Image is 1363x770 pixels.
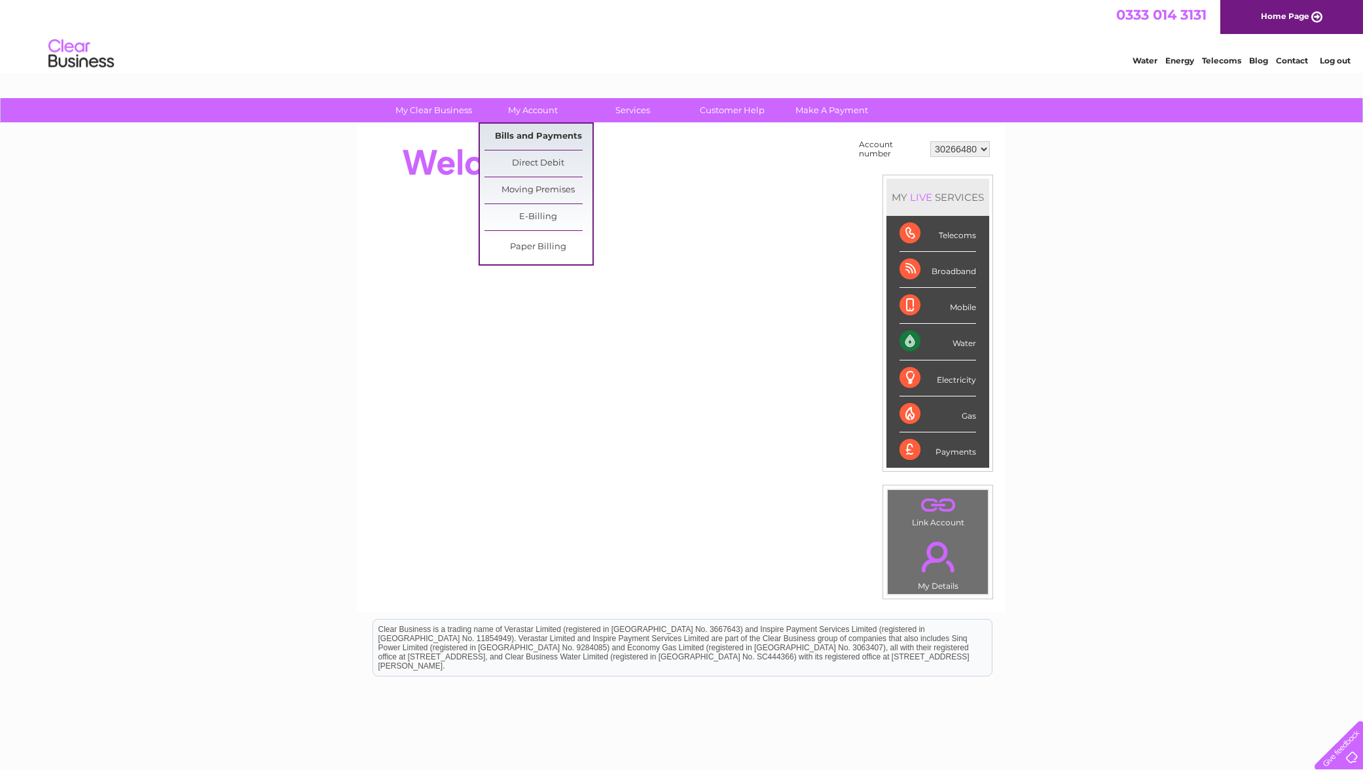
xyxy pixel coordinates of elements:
[484,150,592,177] a: Direct Debit
[887,531,989,595] td: My Details
[1276,56,1308,65] a: Contact
[484,204,592,230] a: E-Billing
[579,98,687,122] a: Services
[900,288,976,324] div: Mobile
[778,98,886,122] a: Make A Payment
[479,98,587,122] a: My Account
[373,7,992,63] div: Clear Business is a trading name of Verastar Limited (registered in [GEOGRAPHIC_DATA] No. 3667643...
[900,252,976,288] div: Broadband
[891,493,985,516] a: .
[856,137,927,162] td: Account number
[1202,56,1241,65] a: Telecoms
[891,534,985,580] a: .
[1320,56,1351,65] a: Log out
[887,489,989,531] td: Link Account
[484,234,592,260] a: Paper Billing
[484,177,592,203] a: Moving Premises
[907,191,935,203] div: LIVE
[1116,7,1207,23] a: 0333 014 3131
[1249,56,1268,65] a: Blog
[1133,56,1157,65] a: Water
[886,179,989,216] div: MY SERVICES
[900,360,976,396] div: Electricity
[900,216,976,252] div: Telecoms
[900,432,976,468] div: Payments
[900,396,976,432] div: Gas
[900,324,976,360] div: Water
[678,98,786,122] a: Customer Help
[48,34,115,74] img: logo.png
[484,124,592,150] a: Bills and Payments
[1165,56,1194,65] a: Energy
[380,98,488,122] a: My Clear Business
